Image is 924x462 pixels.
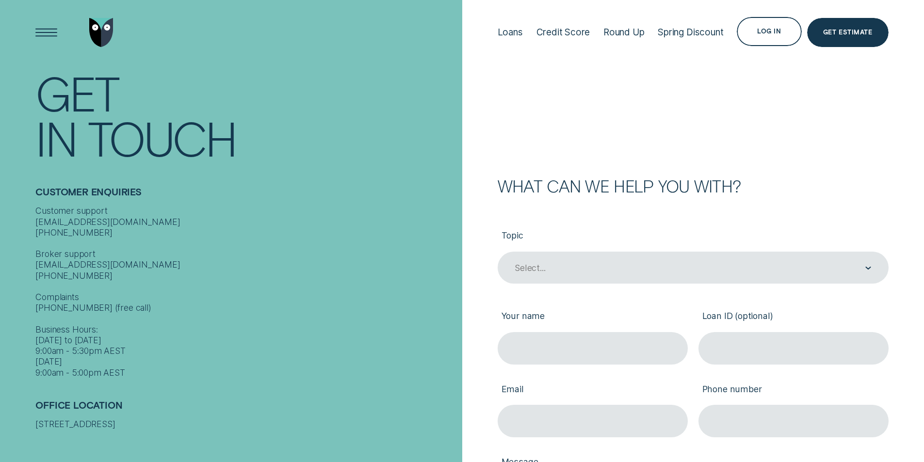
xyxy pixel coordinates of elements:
[89,18,113,47] img: Wisr
[498,375,688,405] label: Email
[498,303,688,332] label: Your name
[88,115,236,160] div: Touch
[658,27,723,38] div: Spring Discount
[32,18,61,47] button: Open Menu
[737,17,801,46] button: Log in
[536,27,590,38] div: Credit Score
[35,206,456,378] div: Customer support [EMAIL_ADDRESS][DOMAIN_NAME] [PHONE_NUMBER] Broker support [EMAIL_ADDRESS][DOMAI...
[498,27,523,38] div: Loans
[35,419,456,430] div: [STREET_ADDRESS]
[603,27,645,38] div: Round Up
[498,222,889,251] label: Topic
[807,18,889,47] a: Get Estimate
[698,303,889,332] label: Loan ID (optional)
[35,186,456,206] h2: Customer Enquiries
[35,399,456,419] h2: Office Location
[35,115,76,160] div: In
[698,375,889,405] label: Phone number
[498,178,889,194] h2: What can we help you with?
[515,263,545,273] div: Select...
[35,70,118,115] div: Get
[35,70,456,160] h1: Get In Touch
